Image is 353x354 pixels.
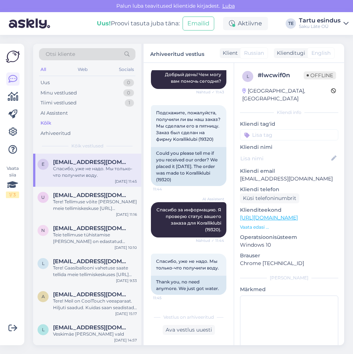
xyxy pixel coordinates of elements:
[286,18,296,29] div: TE
[123,89,134,97] div: 0
[53,192,130,199] span: ukirsimae@gmail.com
[40,130,71,137] div: Arhiveeritud
[40,89,77,97] div: Minu vestlused
[53,298,137,311] div: Tere! Meil on CoolTouch veeaparaat. Hiljuti saadud. Kuidas saan seadistada veetemperatuuri? Hetke...
[114,337,137,343] div: [DATE] 14:57
[123,79,134,86] div: 0
[163,314,214,321] span: Vestlus on arhiveeritud
[53,291,130,298] span: airi@meediagrupi.ee
[240,109,338,116] div: Kliendi info
[53,331,137,337] div: Veskimäe [PERSON_NAME] vald
[240,186,338,193] p: Kliendi telefon
[115,179,137,184] div: [DATE] 11:45
[116,278,137,283] div: [DATE] 9:33
[240,206,338,214] p: Klienditeekond
[39,65,47,74] div: All
[240,286,338,293] p: Märkmed
[42,161,45,167] span: e
[163,325,215,335] div: Ava vestlus uuesti
[247,74,249,79] span: l
[151,147,226,186] div: Could you please tell me if you received our order? We placed it [DATE]. The order was made to Ko...
[42,327,45,332] span: L
[6,165,19,198] div: Vaata siia
[40,110,68,117] div: AI Assistent
[42,261,45,266] span: l
[242,87,331,103] div: [GEOGRAPHIC_DATA], [GEOGRAPHIC_DATA]
[299,18,349,29] a: Tartu esindusSaku Läte OÜ
[114,245,137,250] div: [DATE] 10:10
[46,50,75,58] span: Otsi kliente
[220,3,237,9] span: Luba
[299,18,340,24] div: Tartu esindus
[42,294,45,299] span: a
[153,186,181,192] span: 11:44
[53,265,137,278] div: Tere! Gaasiballooni vahetuse saate tellida meie tellimiskeskuses [URL][DOMAIN_NAME] VESI kategoor...
[304,71,336,79] span: Offline
[71,143,103,149] span: Kõik vestlused
[240,175,338,183] p: [EMAIL_ADDRESS][DOMAIN_NAME]
[41,194,45,200] span: u
[150,48,204,58] label: Arhiveeritud vestlus
[240,143,338,151] p: Kliendi nimi
[53,159,130,165] span: eesti@coral-club.com
[53,165,137,179] div: Спасибо, уже не надо. Мы только-что получили воду.
[240,233,338,241] p: Operatsioonisüsteem
[116,212,137,217] div: [DATE] 11:16
[41,228,45,233] span: n
[220,49,238,57] div: Klient
[197,196,224,202] span: AI Assistent
[240,167,338,175] p: Kliendi email
[240,129,338,140] input: Lisa tag
[97,19,180,28] div: Proovi tasuta juba täna:
[6,192,19,198] div: 1 / 3
[165,72,222,84] span: Добрый день! Чем могу вам помочь сегодня?
[53,225,130,232] span: novavita@novavita.ee
[97,20,111,27] b: Uus!
[125,99,134,107] div: 1
[156,110,222,142] span: Подскажите, пожалуйста, получили ли вы наш заказ? Мы сделали его в пятницу. Заказ был сделан на ф...
[274,49,305,57] div: Klienditugi
[223,17,268,30] div: Aktiivne
[6,50,20,64] img: Askly Logo
[115,311,137,317] div: [DATE] 15:17
[299,24,340,29] div: Saku Läte OÜ
[196,238,224,243] span: Nähtud ✓ 11:44
[156,258,219,271] span: Спасибо, уже не надо. Мы только-что получили воду.
[311,49,331,57] span: English
[240,154,330,162] input: Lisa nimi
[244,49,264,57] span: Russian
[240,260,338,267] p: Chrome [TECHNICAL_ID]
[40,79,50,86] div: Uus
[196,89,224,95] span: Nähtud ✓ 11:43
[183,17,214,31] button: Emailid
[258,71,304,80] div: # lwcwif0n
[240,252,338,260] p: Brauser
[240,275,338,281] div: [PERSON_NAME]
[240,214,298,221] a: [URL][DOMAIN_NAME]
[240,241,338,249] p: Windows 10
[156,207,222,232] span: Спасибо за информацию. Я проверю статус вашего заказа для Koralliklubi (19320).
[117,65,135,74] div: Socials
[53,258,130,265] span: leelo.sikk@infoauto.ee
[240,193,299,203] div: Küsi telefoninumbrit
[240,224,338,230] p: Vaata edasi ...
[40,119,51,127] div: Kõik
[240,120,338,128] p: Kliendi tag'id
[53,232,137,245] div: Teie tellimuse tühistamise [PERSON_NAME] on edastatud kolleegile, kes tegeleb sellega esimesel võ...
[40,99,77,107] div: Tiimi vestlused
[53,324,130,331] span: Leadmehomeou@gmail.com
[76,65,89,74] div: Web
[153,295,181,301] span: 11:45
[151,276,226,295] div: Thank you, no need anymore. We just got water.
[53,199,137,212] div: Tere! Tellimuse võite [PERSON_NAME] meie tellimiskeskuse [URL][DOMAIN_NAME] või kirjutada e-maili...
